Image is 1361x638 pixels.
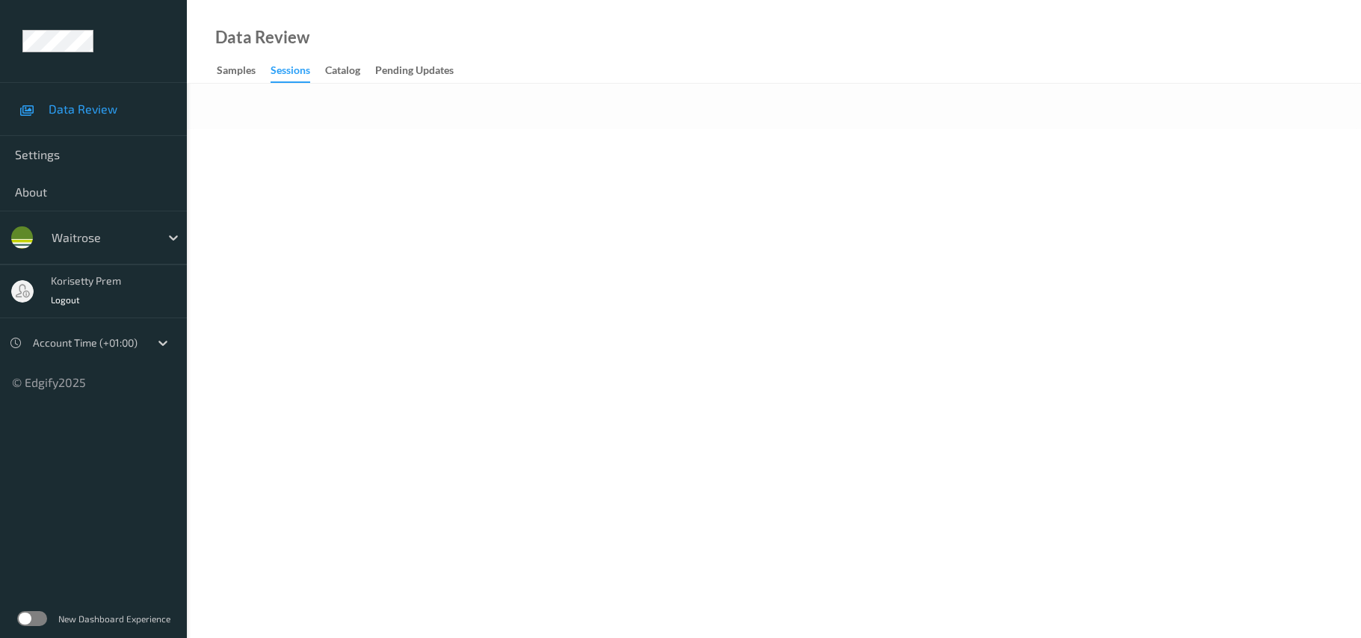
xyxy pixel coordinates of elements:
[325,63,360,81] div: Catalog
[375,63,454,81] div: Pending Updates
[271,63,310,83] div: Sessions
[325,61,375,81] a: Catalog
[271,61,325,83] a: Sessions
[375,61,469,81] a: Pending Updates
[217,61,271,81] a: Samples
[215,30,309,45] div: Data Review
[217,63,256,81] div: Samples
